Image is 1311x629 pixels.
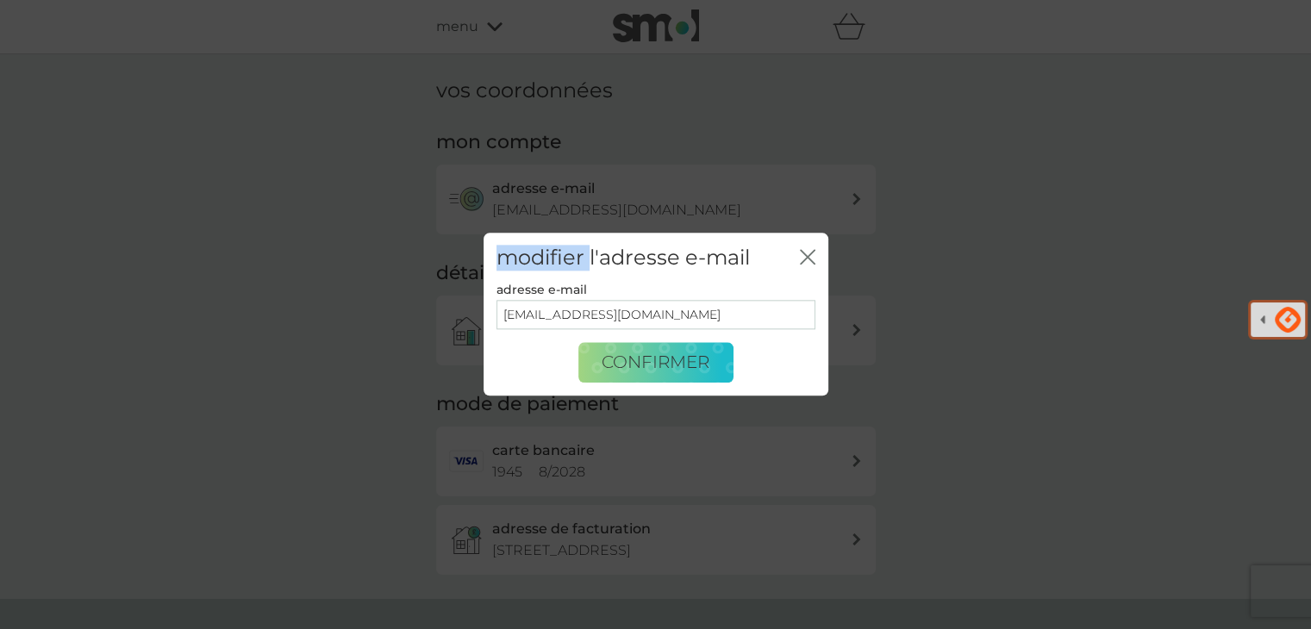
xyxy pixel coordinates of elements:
h2: modifier l'adresse e-mail [496,246,750,271]
span: confirmer [602,352,709,373]
input: adresse e-mail [496,300,815,329]
button: fermer [800,249,815,267]
div: adresse e-mail [496,283,815,296]
button: confirmer [578,342,734,383]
